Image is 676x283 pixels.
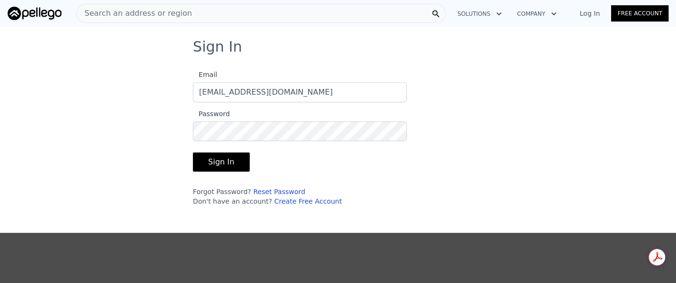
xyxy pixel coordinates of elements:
[611,5,668,22] a: Free Account
[193,110,230,118] span: Password
[193,187,407,206] div: Forgot Password? Don't have an account?
[193,82,407,102] input: Email
[193,71,217,78] span: Email
[568,9,611,18] a: Log In
[77,8,192,19] span: Search an address or region
[193,152,250,172] button: Sign In
[8,7,62,20] img: Pellego
[193,121,407,141] input: Password
[193,38,483,55] h3: Sign In
[450,5,509,22] button: Solutions
[274,197,342,205] a: Create Free Account
[253,188,305,196] a: Reset Password
[509,5,564,22] button: Company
